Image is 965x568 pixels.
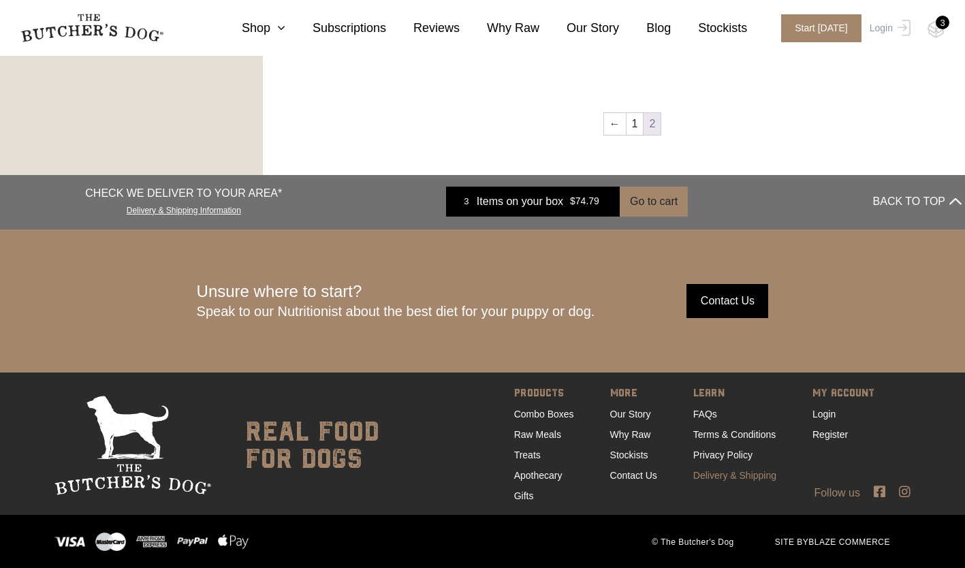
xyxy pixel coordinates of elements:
[686,284,768,318] input: Contact Us
[620,187,688,217] button: Go to cart
[755,536,911,548] span: SITE BY
[477,193,563,210] span: Items on your box
[285,19,386,37] a: Subscriptions
[768,14,866,42] a: Start [DATE]
[873,185,962,218] button: BACK TO TOP
[693,385,776,404] span: LEARN
[812,385,874,404] span: MY ACCOUNT
[514,470,563,481] a: Apothecary
[627,113,644,135] a: Page 1
[693,409,717,420] a: FAQs
[446,187,620,217] a: 3 Items on your box $74.79
[514,385,574,404] span: PRODUCTS
[812,429,848,440] a: Register
[610,449,648,460] a: Stockists
[460,19,539,37] a: Why Raw
[127,202,241,215] a: Delivery & Shipping Information
[631,536,754,548] span: © The Butcher's Dog
[514,429,561,440] a: Raw Meals
[197,282,595,320] div: Unsure where to start?
[644,113,661,135] span: Page 2
[693,470,776,481] a: Delivery & Shipping
[215,19,285,37] a: Shop
[866,14,911,42] a: Login
[514,449,541,460] a: Treats
[514,409,574,420] a: Combo Boxes
[514,490,534,501] a: Gifts
[197,304,595,319] span: Speak to our Nutritionist about the best diet for your puppy or dog.
[570,195,599,206] bdi: 74.79
[604,113,626,135] a: ←
[85,185,282,202] p: CHECK WE DELIVER TO YOUR AREA*
[928,20,945,38] img: TBD_Cart-Empty.png
[386,19,460,37] a: Reviews
[671,19,747,37] a: Stockists
[693,429,776,440] a: Terms & Conditions
[808,537,890,547] a: BLAZE COMMERCE
[456,195,477,208] div: 3
[610,470,657,481] a: Contact Us
[610,385,657,404] span: MORE
[781,14,861,42] span: Start [DATE]
[936,16,949,29] div: 3
[610,409,651,420] a: Our Story
[539,19,619,37] a: Our Story
[619,19,671,37] a: Blog
[610,429,651,440] a: Why Raw
[693,449,753,460] a: Privacy Policy
[232,396,379,495] div: real food for dogs
[570,195,575,206] span: $
[812,409,836,420] a: Login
